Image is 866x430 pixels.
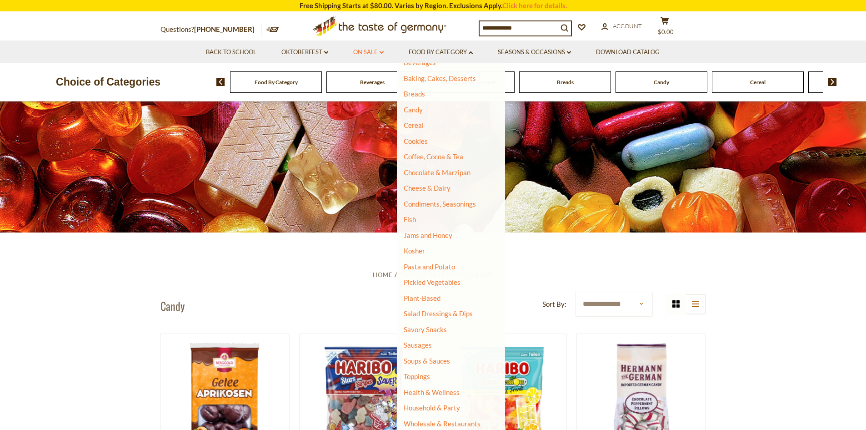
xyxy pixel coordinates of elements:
a: Account [601,21,642,31]
a: Chocolate & Marzipan [404,168,471,177]
a: Candy [404,106,423,114]
a: Cereal [750,79,766,86]
a: Baking, Cakes, Desserts [404,74,476,82]
a: On Sale [353,47,384,57]
label: Sort By: [542,298,566,310]
a: Kosher [404,247,425,255]
a: Beverages [404,58,436,66]
a: Plant-Based [404,294,441,302]
a: Cheese & Dairy [404,184,451,192]
a: Coffee, Cocoa & Tea [404,152,463,161]
a: Breads [557,79,574,86]
a: Home [373,271,393,278]
a: Food By Category [255,79,298,86]
a: Salad Dressings & Dips [404,309,473,318]
a: Soups & Sauces [404,357,450,365]
span: Account [613,22,642,30]
img: previous arrow [216,78,225,86]
a: Oktoberfest [281,47,328,57]
a: Candy [654,79,669,86]
a: Food By Category [409,47,473,57]
a: [PHONE_NUMBER] [194,25,255,33]
a: Cookies [404,137,428,145]
p: Questions? [160,24,261,35]
a: Health & Wellness [404,386,460,399]
a: Download Catalog [596,47,660,57]
a: Fish [404,215,416,223]
a: Pasta and Potato [404,263,455,271]
img: next arrow [828,78,837,86]
a: Breads [404,90,425,98]
a: Click here for details. [502,1,567,10]
button: $0.00 [651,16,679,39]
a: Pickled Vegetables [404,278,461,286]
a: Toppings [404,372,430,380]
a: Beverages [360,79,385,86]
span: $0.00 [658,28,674,35]
a: Jams and Honey [404,231,452,239]
a: Condiments, Seasonings [404,200,476,208]
a: Sausages [404,341,432,349]
a: Back to School [206,47,256,57]
a: Wholesale & Restaurants [404,417,481,430]
a: Cereal [404,121,424,129]
a: Household & Party [404,401,460,414]
a: Seasons & Occasions [498,47,571,57]
a: Savory Snacks [404,325,447,334]
h1: Candy [160,299,185,313]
